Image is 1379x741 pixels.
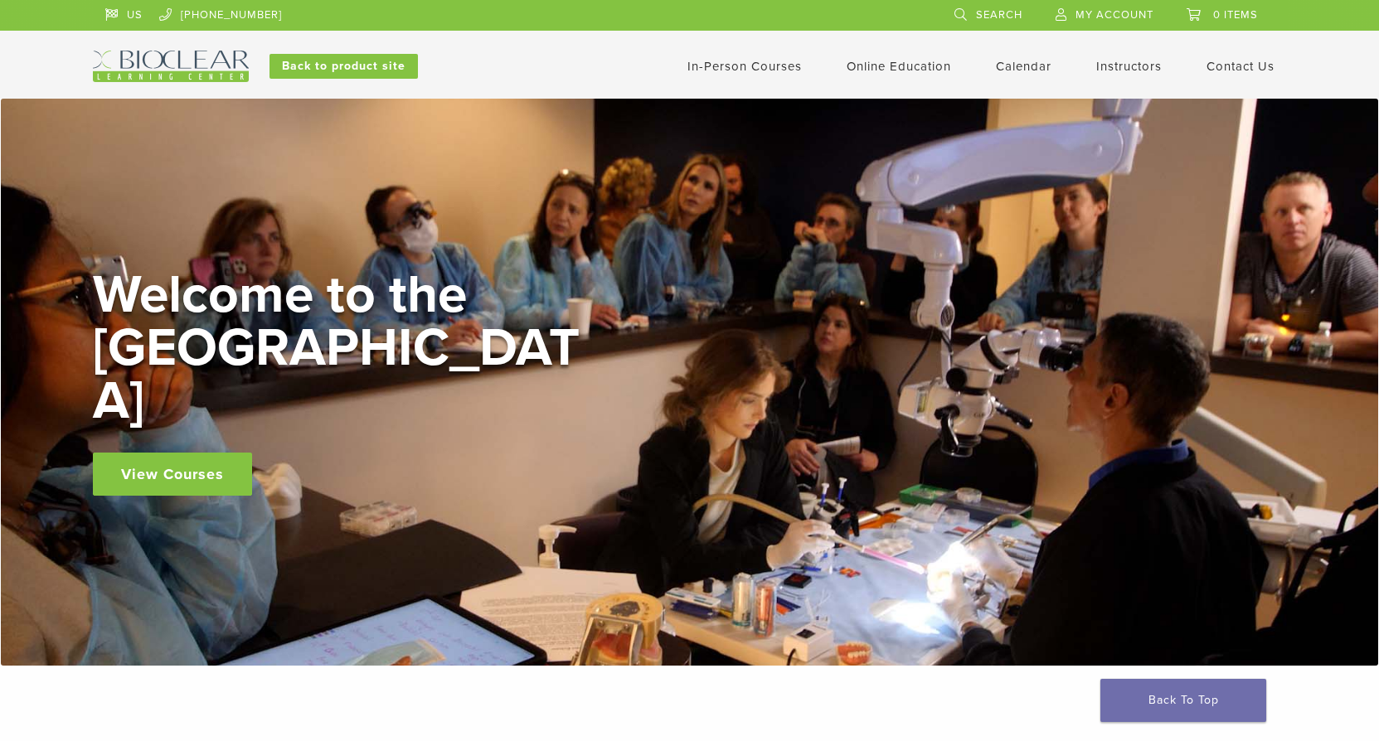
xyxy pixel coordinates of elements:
[93,51,249,82] img: Bioclear
[847,59,951,74] a: Online Education
[976,8,1022,22] span: Search
[93,269,590,428] h2: Welcome to the [GEOGRAPHIC_DATA]
[93,453,252,496] a: View Courses
[996,59,1051,74] a: Calendar
[1100,679,1266,722] a: Back To Top
[1076,8,1153,22] span: My Account
[1207,59,1275,74] a: Contact Us
[1213,8,1258,22] span: 0 items
[687,59,802,74] a: In-Person Courses
[269,54,418,79] a: Back to product site
[1096,59,1162,74] a: Instructors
